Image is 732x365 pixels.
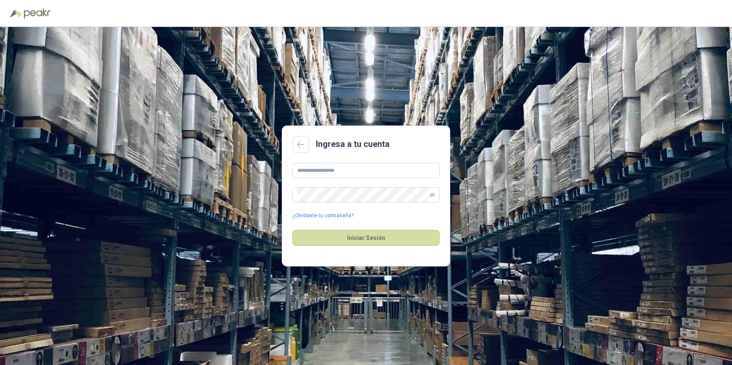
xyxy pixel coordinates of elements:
img: Peakr [24,8,51,19]
a: ¿Olvidaste tu contraseña? [292,212,353,220]
span: eye-invisible [430,192,435,197]
button: Iniciar Sesión [292,230,440,246]
h2: Ingresa a tu cuenta [316,138,390,151]
img: Logo [10,9,22,18]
